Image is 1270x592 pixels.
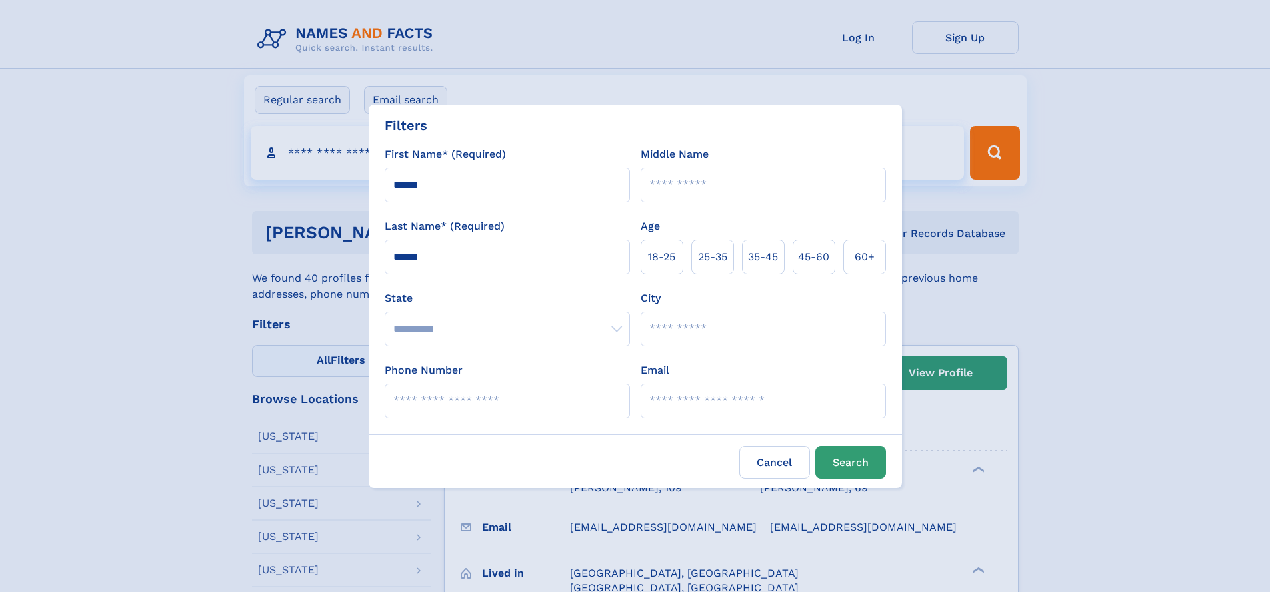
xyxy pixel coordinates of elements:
span: 45‑60 [798,249,829,265]
span: 60+ [855,249,875,265]
label: City [641,290,661,306]
label: Middle Name [641,146,709,162]
label: Email [641,362,669,378]
span: 18‑25 [648,249,675,265]
label: State [385,290,630,306]
label: Phone Number [385,362,463,378]
label: Cancel [739,446,810,479]
label: First Name* (Required) [385,146,506,162]
label: Last Name* (Required) [385,218,505,234]
span: 25‑35 [698,249,727,265]
button: Search [815,446,886,479]
label: Age [641,218,660,234]
div: Filters [385,115,427,135]
span: 35‑45 [748,249,778,265]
